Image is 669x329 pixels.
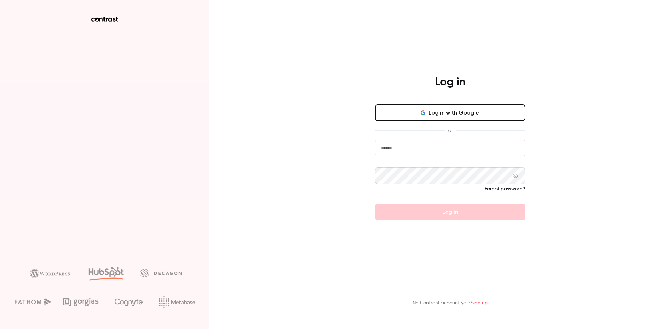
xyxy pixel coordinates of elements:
[485,187,525,191] a: Forgot password?
[140,269,182,277] img: decagon
[445,127,456,134] span: or
[471,300,488,305] a: Sign up
[435,75,466,89] h4: Log in
[413,299,488,307] p: No Contrast account yet?
[375,104,525,121] button: Log in with Google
